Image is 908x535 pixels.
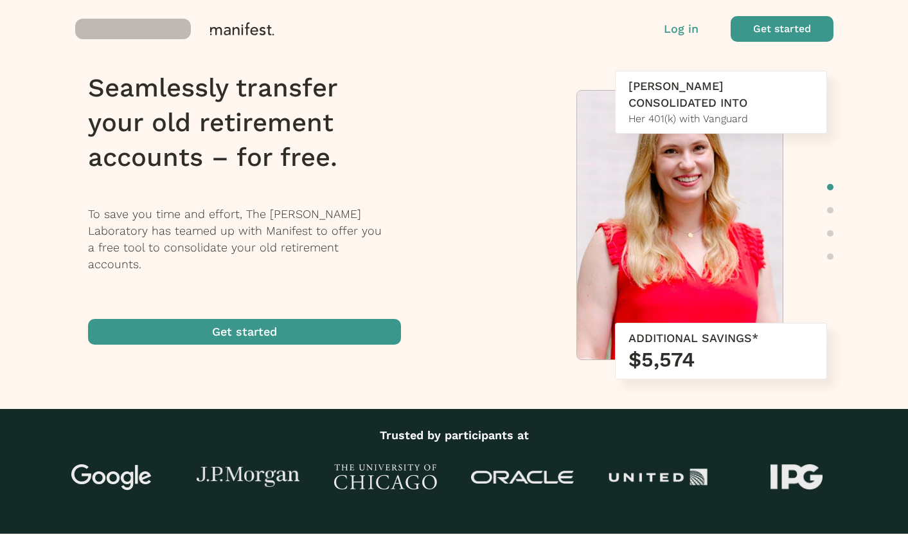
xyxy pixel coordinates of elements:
p: To save you time and effort, The [PERSON_NAME] Laboratory has teamed up with Manifest to offer yo... [88,206,418,273]
button: vendor logo [75,16,461,42]
div: ADDITIONAL SAVINGS* [628,330,814,347]
button: Log in [664,21,699,37]
img: Google [60,464,163,490]
img: Oracle [471,471,574,484]
img: Meredith [577,91,783,366]
div: Her 401(k) with Vanguard [628,111,814,127]
h3: $5,574 [628,347,814,372]
div: [PERSON_NAME] CONSOLIDATED INTO [628,78,814,111]
button: Get started [88,319,401,345]
h1: Seamlessly transfer your old retirement accounts – for free. [88,71,418,175]
button: Get started [731,16,833,42]
img: J.P Morgan [197,467,299,488]
img: University of Chicago [334,464,437,490]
